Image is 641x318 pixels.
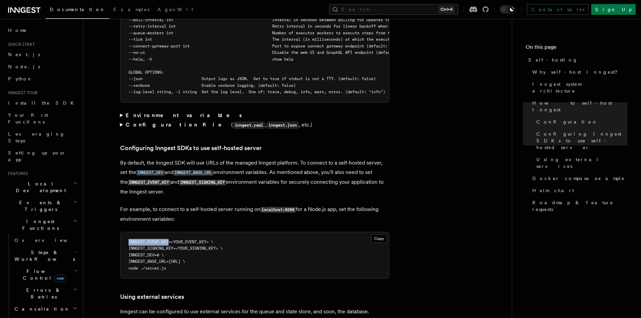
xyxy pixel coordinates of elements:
a: Configuring Inngest SDKs to use self-hosted server [120,143,262,153]
a: Python [5,73,79,85]
a: Why self-host Inngest? [530,66,628,78]
a: Inngest system architecture [530,78,628,97]
span: Docker compose example [532,175,625,182]
p: By default, the Inngest SDK will use URLs of the managed Inngest platform. To connect to a self-h... [120,158,389,197]
code: INNGEST_SIGNING_KEY [179,180,226,185]
code: INNGEST_EVENT_KEY [128,180,170,185]
span: --json Output logs as JSON. Set to true if stdout is not a TTY. (default: false) [129,76,376,81]
a: Examples [109,2,153,18]
span: Examples [113,7,149,12]
span: Overview [14,238,84,243]
span: How to self-host Inngest [532,100,628,113]
code: inngest.yaml [233,121,265,129]
span: --retry-interval int Retry interval in seconds for linear backoff when retrying functions - must ... [129,24,512,29]
span: Install the SDK [8,100,78,106]
span: Helm chart [532,187,574,194]
span: node ./server.js [129,266,166,271]
span: Home [8,27,27,34]
a: INNGEST_DEV [136,169,165,175]
a: Documentation [46,2,109,19]
a: Setting up your app [5,147,79,166]
span: INNGEST_BASE_URL=[URL] \ [129,259,185,264]
button: Search...Ctrl+K [329,4,458,15]
code: INNGEST_BASE_URL [173,170,213,176]
span: Roadmap & feature requests [532,199,628,213]
span: Your first Functions [8,112,48,125]
span: --queue-workers int Number of executor workers to execute steps from the queue (default: 100) [129,31,444,35]
span: Inngest tour [5,90,38,96]
span: Python [8,76,33,81]
strong: Environment variables [126,112,243,118]
span: INNGEST_SIGNING_KEY=<YOUR_SIGNING_KEY> \ [129,246,223,251]
a: Configuration [534,116,628,128]
p: Inngest can be configured to use external services for the queue and state store, and soon, the d... [120,307,389,316]
span: --poll-interval int Interval in seconds between polling for updates to apps (default: 0) [129,17,432,22]
span: Documentation [50,7,105,12]
span: Events & Triggers [5,199,73,213]
summary: Configuration file(inngest.yaml,inngest.json, etc.) [120,120,389,130]
button: Events & Triggers [5,197,79,215]
span: Setting up your app [8,150,66,162]
span: --tick int The interval (in milliseconds) at which the executor polls the queue (default: 150) [129,37,468,42]
button: Flow Controlnew [12,265,79,284]
a: Your first Functions [5,109,79,128]
span: Errors & Retries [12,287,73,300]
span: --log-level string, -l string Set the log level. One of: trace, debug, info, warn, error. (defaul... [129,90,385,94]
span: Self-hosting [528,57,578,63]
summary: Environment variables [120,111,389,120]
a: Self-hosting [526,54,628,66]
span: INNGEST_EVENT_KEY=<YOUR_EVENT_KEY> \ [129,240,213,244]
strong: Configuration file [126,121,231,128]
button: Inngest Functions [5,215,79,234]
a: Sign Up [591,4,636,15]
code: INNGEST_DEV [136,170,165,176]
button: Local Development [5,178,79,197]
code: localhost:8288 [260,207,296,213]
a: Roadmap & feature requests [530,197,628,215]
a: Home [5,24,79,36]
span: Configuration [536,118,598,125]
a: Using external services [120,292,184,302]
span: new [55,275,66,282]
span: INNGEST_DEV=0 \ [129,253,164,257]
span: GLOBAL OPTIONS: [129,70,164,75]
span: Inngest system architecture [532,81,628,94]
span: --verbose Enable verbose logging. (default: false) [129,83,296,88]
a: Helm chart [530,184,628,197]
a: Contact sales [527,4,589,15]
p: For example, to connect to a self-hosted server running on for a Node.js app, set the following e... [120,205,389,224]
kbd: Ctrl+K [439,6,454,13]
span: AgentKit [157,7,193,12]
code: inngest.json [266,121,299,129]
span: --connect-gateway-port int Port to expose connect gateway endpoint (default: 8289) [129,44,402,48]
h4: On this page [526,43,628,54]
span: Quick start [5,42,35,47]
a: Configuring Inngest SDKs to use self-hosted server [534,128,628,153]
button: Toggle dark mode [500,5,516,13]
span: --help, -h show help [129,57,293,62]
span: Inngest Functions [5,218,73,232]
a: Next.js [5,48,79,61]
span: Configuring Inngest SDKs to use self-hosted server [536,131,628,151]
a: Install the SDK [5,97,79,109]
span: Node.js [8,64,40,69]
button: Errors & Retries [12,284,79,303]
span: Steps & Workflows [12,249,75,262]
span: Why self-host Inngest? [532,69,622,75]
button: Steps & Workflows [12,246,79,265]
a: Node.js [5,61,79,73]
span: Flow Control [12,268,74,281]
span: Using external services [536,156,628,170]
span: Local Development [5,180,73,194]
a: AgentKit [153,2,197,18]
a: How to self-host Inngest [530,97,628,116]
a: Docker compose example [530,172,628,184]
button: Copy [371,234,387,243]
a: Leveraging Steps [5,128,79,147]
span: Next.js [8,52,40,57]
span: Features [5,171,28,176]
button: Cancellation [12,303,79,315]
a: INNGEST_BASE_URL [173,169,213,175]
span: --no-ui Disable the web UI and GraphQL API endpoint (default: false) [129,50,414,55]
a: Overview [12,234,79,246]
